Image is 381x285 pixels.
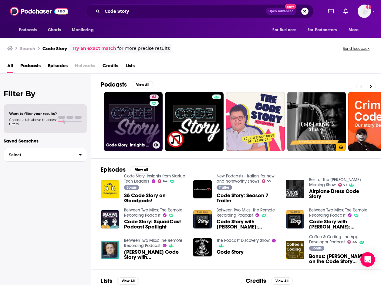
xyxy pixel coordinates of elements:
[9,112,57,116] span: Want to filter your results?
[75,61,95,73] span: Networks
[101,166,152,173] a: EpisodesView All
[268,10,294,13] span: Open Advanced
[101,277,139,285] a: ListsView All
[7,61,13,73] a: All
[352,241,357,243] span: 45
[117,277,139,285] button: View All
[163,180,167,183] span: 64
[193,210,212,229] img: Code Story with Noah Labhart: SquadCast Podcast Spotlight
[271,277,293,285] button: View All
[286,241,304,259] img: Bonus: Rob J on the Code Story Podcast
[101,81,127,88] h2: Podcasts
[104,92,163,151] a: 64Code Story: Insights from Startup Tech Leaders
[72,26,93,34] span: Monitoring
[193,180,212,199] img: Code Story: Season 7 Trailer
[103,61,118,73] a: Credits
[266,8,296,15] button: Open AdvancedNew
[193,238,212,256] img: Code Story
[309,219,371,229] span: Code Story with [PERSON_NAME]: SquadCast Podcast Spotlight
[341,46,371,51] button: Send feedback
[262,179,271,183] a: 55
[309,208,367,218] a: Between Two Mics: The Remote Recording Podcast
[217,193,278,203] span: Code Story: Season 7 Trailer
[309,177,361,187] a: Best of The Steve Harvey Morning Show
[349,26,359,34] span: More
[150,94,159,99] a: 64
[217,249,244,255] a: Code Story
[9,118,57,126] span: Choose a tab above to access filters.
[20,61,41,73] a: Podcasts
[124,208,182,218] a: Between Two Mics: The Remote Recording Podcast
[19,26,37,34] span: Podcasts
[124,193,186,203] a: S6 Code Story on Goodpods!
[48,26,61,34] span: Charts
[286,210,304,229] a: Code Story with Noah Labhart: SquadCast Podcast Spotlight
[217,173,275,184] a: New Podcasts - trailers for new and noteworthy shows
[309,234,359,245] a: Coffee & Coding: the App Developer Podcast
[126,61,135,73] a: Lists
[272,26,296,34] span: For Business
[124,219,186,229] a: Code Story: SquadCast Podcast Spotlight
[124,173,185,184] a: Code Story: Insights from Startup Tech Leaders
[309,254,371,264] a: Bonus: Rob J on the Code Story Podcast
[341,6,350,16] a: Show notifications dropdown
[20,46,35,51] h3: Search
[219,186,229,189] span: Trailer
[48,61,68,73] a: Episodes
[309,219,371,229] a: Code Story with Noah Labhart: SquadCast Podcast Spotlight
[130,166,152,173] button: View All
[358,5,371,18] button: Show profile menu
[344,24,366,36] button: open menu
[309,254,371,264] span: Bonus: [PERSON_NAME] on the Code Story Podcast
[309,189,371,199] a: Airplane Dress Code Story
[101,180,119,199] img: S6 Code Story on Goodpods!
[10,5,68,17] img: Podchaser - Follow, Share and Rate Podcasts
[366,5,371,9] svg: Add a profile image
[101,210,119,229] a: Code Story: SquadCast Podcast Spotlight
[268,24,304,36] button: open menu
[217,219,278,229] span: Code Story with [PERSON_NAME]: SquadCast Podcast Spotlight
[4,148,87,162] button: Select
[358,5,371,18] img: User Profile
[4,153,74,157] span: Select
[343,184,347,187] span: 71
[304,24,346,36] button: open menu
[86,4,314,18] div: Search podcasts, credits, & more...
[126,186,137,189] span: Bonus
[124,238,182,248] a: Between Two Mics: The Remote Recording Podcast
[4,89,87,98] h2: Filter By
[267,180,271,183] span: 55
[312,246,322,250] span: Bonus
[326,6,336,16] a: Show notifications dropdown
[117,45,170,52] span: for more precise results
[217,238,270,243] a: The Podcast Discovery Show
[308,26,337,34] span: For Podcasters
[158,179,168,183] a: 64
[152,94,156,100] span: 64
[246,277,266,285] h2: Credits
[338,183,347,187] a: 71
[124,249,186,260] a: Zach Moreno's Code Story with Noah Labhart
[246,277,293,285] a: CreditsView All
[101,81,153,88] a: PodcastsView All
[360,252,375,267] div: Open Intercom Messenger
[44,24,65,36] a: Charts
[285,4,296,9] span: New
[101,277,112,285] h2: Lists
[358,5,371,18] span: Logged in as patiencebaldacci
[101,241,119,259] img: Zach Moreno's Code Story with Noah Labhart
[217,219,278,229] a: Code Story with Noah Labhart: SquadCast Podcast Spotlight
[286,180,304,198] img: Airplane Dress Code Story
